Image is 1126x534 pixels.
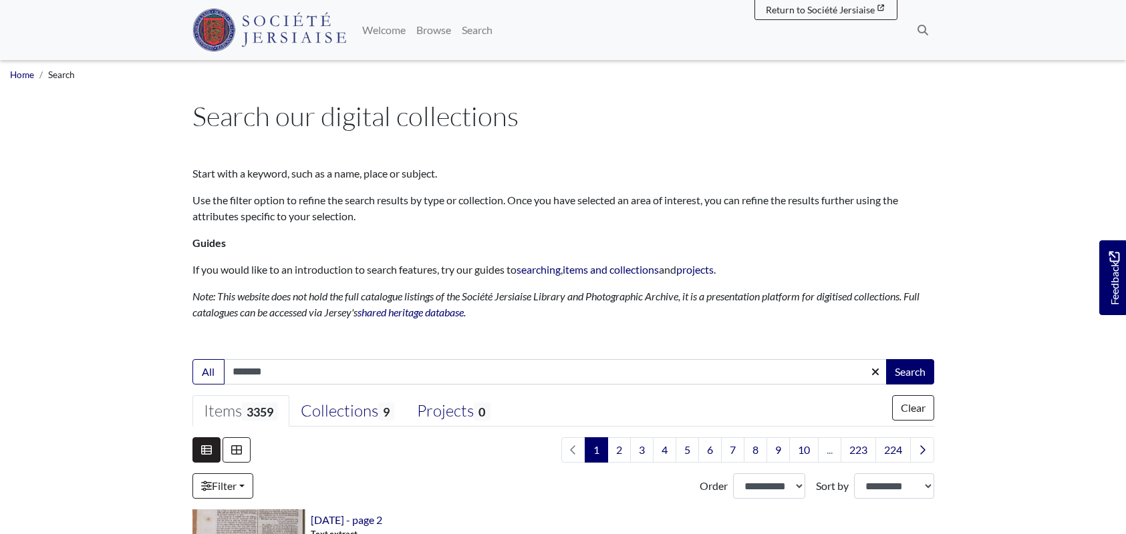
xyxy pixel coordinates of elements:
span: Feedback [1106,252,1122,306]
a: Goto page 223 [841,437,876,463]
h1: Search our digital collections [192,100,934,132]
a: Goto page 7 [721,437,744,463]
button: Clear [892,395,934,421]
p: Start with a keyword, such as a name, place or subject. [192,166,934,182]
span: Goto page 1 [585,437,608,463]
div: Collections [301,401,394,421]
label: Order [700,478,728,494]
a: Would you like to provide feedback? [1099,240,1126,315]
a: Filter [192,473,253,499]
label: Sort by [816,478,849,494]
li: Previous page [561,437,585,463]
nav: pagination [556,437,934,463]
a: Société Jersiaise logo [192,5,347,55]
a: Search [456,17,498,43]
a: Goto page 9 [766,437,790,463]
a: searching [517,263,561,276]
a: Goto page 8 [744,437,767,463]
a: Goto page 6 [698,437,722,463]
a: [DATE] - page 2 [311,513,382,526]
img: Société Jersiaise [192,9,347,51]
a: Goto page 5 [676,437,699,463]
input: Enter one or more search terms... [224,359,887,384]
button: Search [886,359,934,384]
span: Search [48,69,75,80]
span: 3359 [242,403,278,421]
button: All [192,359,225,384]
span: 9 [378,403,394,421]
a: Goto page 2 [607,437,631,463]
a: Browse [411,17,456,43]
a: Goto page 224 [875,437,911,463]
a: shared heritage database [358,306,464,318]
a: projects [676,263,714,276]
span: 0 [474,403,490,421]
div: Items [204,401,278,421]
p: Use the filter option to refine the search results by type or collection. Once you have selected ... [192,192,934,224]
a: Goto page 10 [789,437,819,463]
span: Return to Société Jersiaise [766,4,875,15]
strong: Guides [192,236,226,249]
em: Note: This website does not hold the full catalogue listings of the Société Jersiaise Library and... [192,290,920,318]
a: Welcome [357,17,411,43]
a: Goto page 3 [630,437,654,463]
a: items and collections [563,263,659,276]
a: Next page [910,437,934,463]
a: Home [10,69,34,80]
p: If you would like to an introduction to search features, try our guides to , and . [192,262,934,278]
a: Goto page 4 [653,437,676,463]
div: Projects [417,401,490,421]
